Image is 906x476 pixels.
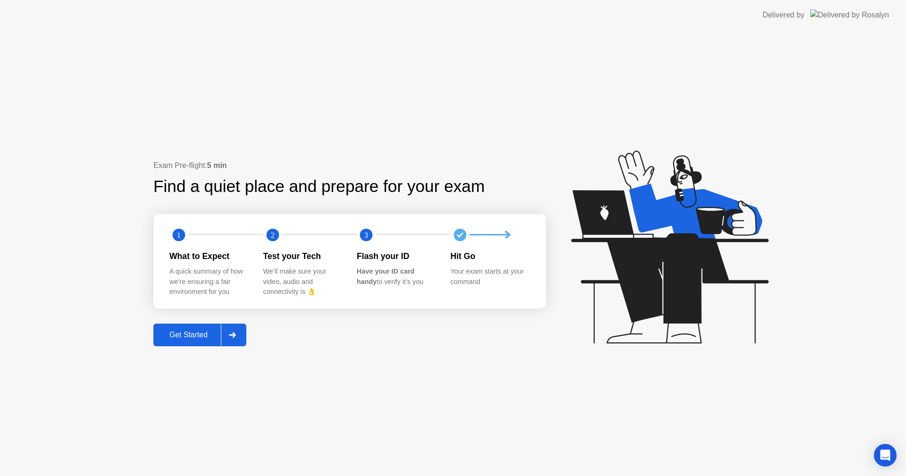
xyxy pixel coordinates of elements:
div: to verify it’s you [357,267,436,287]
text: 2 [270,230,274,239]
div: Flash your ID [357,250,436,262]
div: Test your Tech [263,250,342,262]
img: Delivered by Rosalyn [810,9,889,20]
b: 5 min [207,161,227,169]
div: A quick summary of how we’re ensuring a fair environment for you [169,267,248,297]
div: We’ll make sure your video, audio and connectivity is 👌 [263,267,342,297]
text: 3 [364,230,368,239]
div: Your exam starts at your command [451,267,529,287]
div: Hit Go [451,250,529,262]
div: Exam Pre-flight: [153,160,546,171]
div: What to Expect [169,250,248,262]
button: Get Started [153,324,246,346]
text: 1 [177,230,181,239]
div: Open Intercom Messenger [874,444,897,467]
div: Find a quiet place and prepare for your exam [153,174,486,199]
div: Get Started [156,331,221,339]
div: Delivered by [763,9,805,21]
b: Have your ID card handy [357,267,414,285]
